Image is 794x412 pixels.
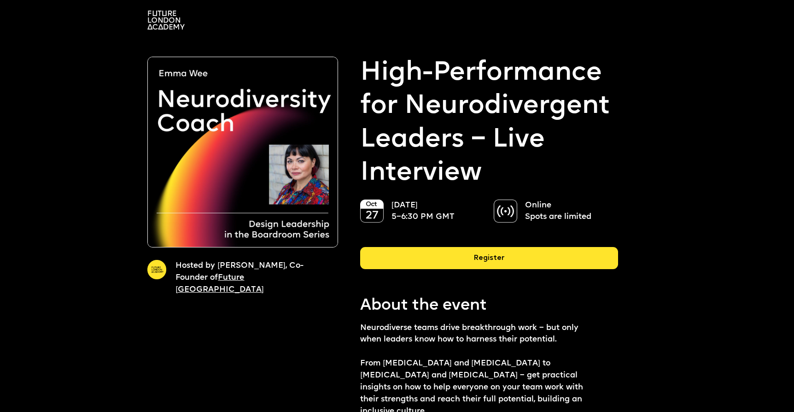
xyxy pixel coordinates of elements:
[360,295,618,317] p: About the event
[391,200,475,224] p: [DATE] 5–6:30 PM GMT
[360,57,618,190] strong: High-Performance for Neurodivergent Leaders – Live Interview
[360,247,618,269] div: Register
[175,274,263,294] a: Future [GEOGRAPHIC_DATA]
[147,11,185,29] img: A logo saying in 3 lines: Future London Academy
[525,200,609,224] p: Online Spots are limited
[175,260,322,296] p: Hosted by [PERSON_NAME], Co-Founder of
[360,247,618,277] a: Register
[147,260,166,279] img: A yellow circle with Future London Academy logo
